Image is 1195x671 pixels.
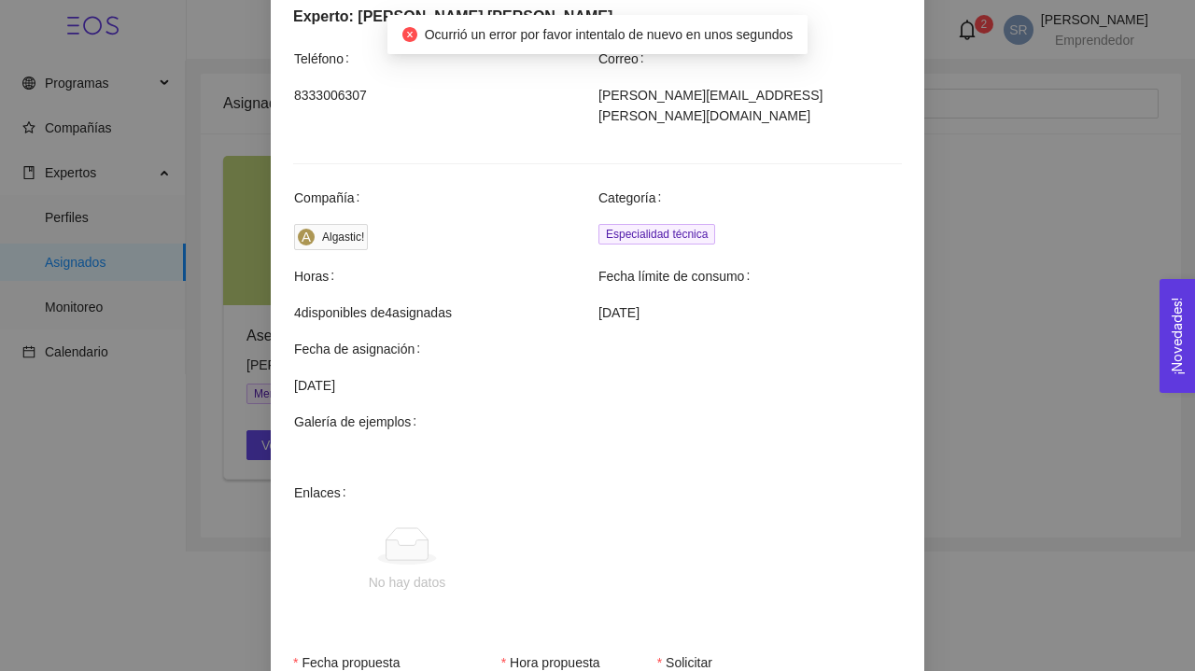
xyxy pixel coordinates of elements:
[322,228,364,246] div: Algastic!
[1160,279,1195,393] button: Open Feedback Widget
[598,302,901,323] span: [DATE]
[294,266,342,287] span: Horas
[598,85,901,126] span: [PERSON_NAME][EMAIL_ADDRESS][PERSON_NAME][DOMAIN_NAME]
[598,224,715,245] span: Especialidad técnica
[402,27,417,42] span: close-circle
[598,188,668,208] span: Categoría
[294,375,901,396] span: [DATE]
[293,5,902,28] div: Experto: [PERSON_NAME] [PERSON_NAME]
[598,266,757,287] span: Fecha límite de consumo
[294,302,597,323] span: 4 disponibles de 4 asignadas
[294,49,357,69] span: Teléfono
[302,231,311,245] span: A
[294,412,424,432] span: Galería de ejemplos
[294,85,597,105] span: 8333006307
[294,339,428,359] span: Fecha de asignación
[369,572,446,593] div: No hay datos
[294,482,354,637] span: Enlaces
[425,27,794,42] span: Ocurrió un error por favor intentalo de nuevo en unos segundos
[598,49,652,69] span: Correo
[294,188,367,208] span: Compañía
